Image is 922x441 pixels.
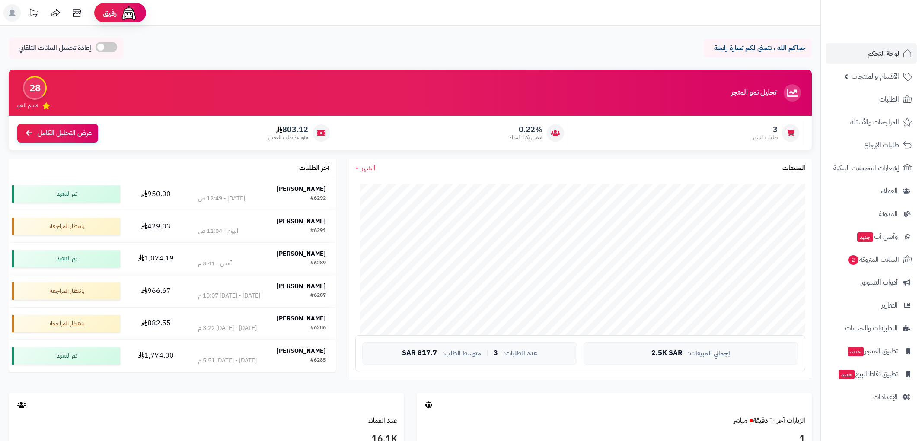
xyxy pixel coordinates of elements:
[826,226,917,247] a: وآتس آبجديد
[881,185,898,197] span: العملاء
[839,370,855,379] span: جديد
[368,416,397,426] a: عدد العملاء
[124,178,188,210] td: 950.00
[688,350,730,357] span: إجمالي المبيعات:
[124,340,188,372] td: 1,774.00
[826,364,917,384] a: تطبيق نقاط البيعجديد
[124,308,188,339] td: 882.55
[198,292,260,300] div: [DATE] - [DATE] 10:07 م
[826,203,917,224] a: المدونة
[856,231,898,243] span: وآتس آب
[268,134,308,141] span: متوسط طلب العميل
[863,24,914,42] img: logo-2.png
[881,299,898,311] span: التقارير
[826,249,917,270] a: السلات المتروكة2
[826,272,917,293] a: أدوات التسويق
[847,345,898,357] span: تطبيق المتجر
[198,356,257,365] div: [DATE] - [DATE] 5:51 م
[753,134,778,141] span: طلبات الشهر
[198,259,232,268] div: أمس - 3:41 م
[198,324,257,333] div: [DATE] - [DATE] 3:22 م
[826,181,917,201] a: العملاء
[12,347,120,365] div: تم التنفيذ
[826,135,917,155] a: طلبات الإرجاع
[503,350,537,357] span: عدد الطلبات:
[277,184,326,194] strong: [PERSON_NAME]
[857,232,873,242] span: جديد
[826,341,917,362] a: تطبيق المتجرجديد
[19,43,91,53] span: إعادة تحميل البيانات التلقائي
[12,185,120,203] div: تم التنفيذ
[198,227,238,235] div: اليوم - 12:04 ص
[12,218,120,235] div: بانتظار المراجعة
[734,416,805,426] a: الزيارات آخر ٦٠ دقيقةمباشر
[873,391,898,403] span: الإعدادات
[845,322,898,334] span: التطبيقات والخدمات
[277,314,326,323] strong: [PERSON_NAME]
[753,125,778,134] span: 3
[310,227,326,235] div: #6291
[361,163,376,173] span: الشهر
[103,8,117,18] span: رفيق
[355,163,376,173] a: الشهر
[277,346,326,355] strong: [PERSON_NAME]
[124,275,188,307] td: 966.67
[310,259,326,268] div: #6289
[124,243,188,275] td: 1,074.19
[826,43,917,64] a: لوحة التحكم
[826,318,917,339] a: التطبيقات والخدمات
[494,349,498,357] span: 3
[17,102,38,109] span: تقييم النمو
[731,89,776,97] h3: تحليل نمو المتجر
[850,116,899,128] span: المراجعات والأسئلة
[848,255,858,265] span: 2
[277,282,326,291] strong: [PERSON_NAME]
[826,387,917,407] a: الإعدادات
[12,250,120,267] div: تم التنفيذ
[486,350,488,356] span: |
[847,254,899,266] span: السلات المتروكة
[442,350,481,357] span: متوسط الطلب:
[268,125,308,134] span: 803.12
[310,356,326,365] div: #6285
[826,112,917,133] a: المراجعات والأسئلة
[864,139,899,151] span: طلبات الإرجاع
[310,194,326,203] div: #6292
[402,349,437,357] span: 817.7 SAR
[120,4,137,22] img: ai-face.png
[848,347,864,356] span: جديد
[868,48,899,60] span: لوحة التحكم
[12,282,120,300] div: بانتظار المراجعة
[833,162,899,174] span: إشعارات التحويلات البنكية
[710,43,805,53] p: حياكم الله ، نتمنى لكم تجارة رابحة
[124,210,188,242] td: 429.03
[310,292,326,300] div: #6287
[826,295,917,316] a: التقارير
[826,158,917,178] a: إشعارات التحويلات البنكية
[277,249,326,258] strong: [PERSON_NAME]
[860,276,898,289] span: أدوات التسويق
[510,134,542,141] span: معدل تكرار الشراء
[734,416,747,426] small: مباشر
[852,70,899,82] span: الأقسام والمنتجات
[879,208,898,220] span: المدونة
[12,315,120,332] div: بانتظار المراجعة
[879,93,899,105] span: الطلبات
[277,217,326,226] strong: [PERSON_NAME]
[826,89,917,110] a: الطلبات
[299,165,329,172] h3: آخر الطلبات
[838,368,898,380] span: تطبيق نقاط البيع
[23,4,45,24] a: تحديثات المنصة
[651,349,683,357] span: 2.5K SAR
[17,124,98,143] a: عرض التحليل الكامل
[198,194,245,203] div: [DATE] - 12:49 ص
[38,128,92,138] span: عرض التحليل الكامل
[310,324,326,333] div: #6286
[510,125,542,134] span: 0.22%
[782,165,805,172] h3: المبيعات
